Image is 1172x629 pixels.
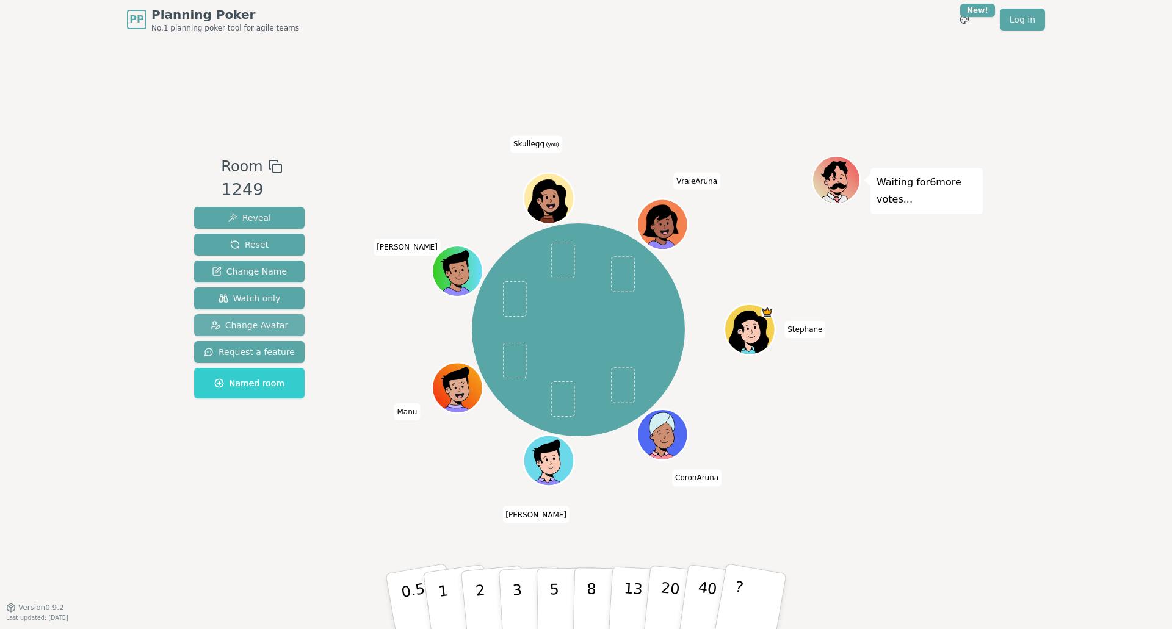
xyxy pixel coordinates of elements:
span: Reset [230,239,269,251]
span: Click to change your name [672,470,722,487]
span: Version 0.9.2 [18,603,64,613]
span: Click to change your name [784,321,825,338]
button: Named room [194,368,305,398]
a: PPPlanning PokerNo.1 planning poker tool for agile teams [127,6,299,33]
button: Version0.9.2 [6,603,64,613]
p: Waiting for 6 more votes... [877,174,977,208]
button: Change Name [194,261,305,282]
a: Log in [1000,9,1045,31]
button: Reset [194,234,305,256]
span: No.1 planning poker tool for agile teams [151,23,299,33]
span: Click to change your name [673,173,720,190]
span: Request a feature [204,346,295,358]
span: Click to change your name [374,239,441,256]
span: Room [221,156,262,178]
span: Last updated: [DATE] [6,614,68,621]
span: Reveal [228,212,271,224]
div: 1249 [221,178,282,203]
span: Named room [214,377,284,389]
span: Stephane is the host [761,306,773,318]
button: New! [953,9,975,31]
span: Planning Poker [151,6,299,23]
div: New! [960,4,995,17]
span: (you) [544,143,559,148]
button: Change Avatar [194,314,305,336]
button: Click to change your avatar [524,175,572,223]
span: Change Name [212,265,287,278]
button: Reveal [194,207,305,229]
button: Watch only [194,287,305,309]
span: Click to change your name [394,403,421,420]
span: PP [129,12,143,27]
span: Click to change your name [510,136,562,153]
button: Request a feature [194,341,305,363]
span: Watch only [219,292,281,304]
span: Change Avatar [211,319,289,331]
span: Click to change your name [502,506,570,523]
